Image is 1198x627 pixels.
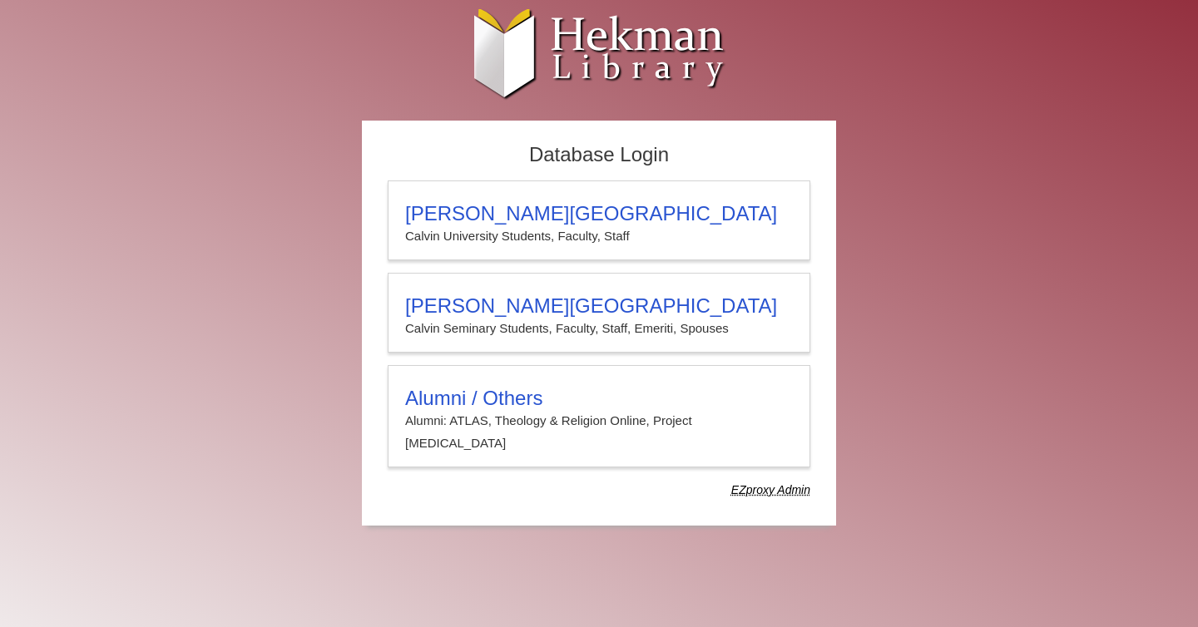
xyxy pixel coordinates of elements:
a: [PERSON_NAME][GEOGRAPHIC_DATA]Calvin Seminary Students, Faculty, Staff, Emeriti, Spouses [388,273,810,353]
a: [PERSON_NAME][GEOGRAPHIC_DATA]Calvin University Students, Faculty, Staff [388,180,810,260]
summary: Alumni / OthersAlumni: ATLAS, Theology & Religion Online, Project [MEDICAL_DATA] [405,387,793,454]
h3: [PERSON_NAME][GEOGRAPHIC_DATA] [405,294,793,318]
h3: [PERSON_NAME][GEOGRAPHIC_DATA] [405,202,793,225]
h2: Database Login [379,138,819,172]
p: Alumni: ATLAS, Theology & Religion Online, Project [MEDICAL_DATA] [405,410,793,454]
dfn: Use Alumni login [731,483,810,496]
p: Calvin Seminary Students, Faculty, Staff, Emeriti, Spouses [405,318,793,339]
p: Calvin University Students, Faculty, Staff [405,225,793,247]
h3: Alumni / Others [405,387,793,410]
